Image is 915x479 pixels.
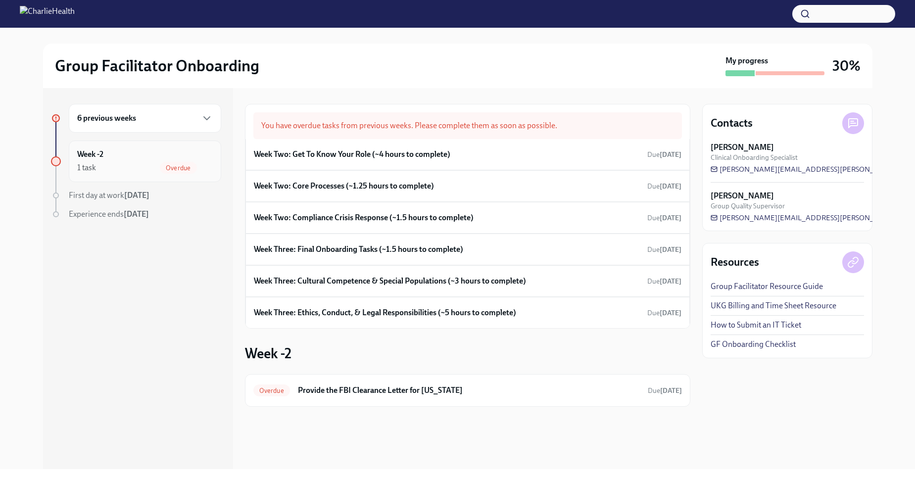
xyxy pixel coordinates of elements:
span: July 28th, 2025 09:00 [647,308,681,318]
span: Due [647,245,681,254]
a: OverdueProvide the FBI Clearance Letter for [US_STATE]Due[DATE] [253,383,682,398]
strong: [DATE] [660,245,681,254]
div: 1 task [77,162,96,173]
strong: My progress [725,55,768,66]
h4: Contacts [711,116,753,131]
strong: [PERSON_NAME] [711,191,774,201]
h2: Group Facilitator Onboarding [55,56,259,76]
h6: Week Three: Ethics, Conduct, & Legal Responsibilities (~5 hours to complete) [254,307,516,318]
span: July 26th, 2025 09:00 [647,245,681,254]
a: Week Two: Get To Know Your Role (~4 hours to complete)Due[DATE] [254,147,681,162]
strong: [PERSON_NAME] [711,142,774,153]
h3: Week -2 [245,344,291,362]
strong: [DATE] [660,277,681,286]
span: Due [647,214,681,222]
h6: 6 previous weeks [77,113,136,124]
span: Due [648,386,682,395]
span: Clinical Onboarding Specialist [711,153,798,162]
a: GF Onboarding Checklist [711,339,796,350]
a: First day at work[DATE] [51,190,221,201]
h6: Week Two: Core Processes (~1.25 hours to complete) [254,181,434,192]
div: You have overdue tasks from previous weeks. Please complete them as soon as possible. [253,112,682,139]
a: How to Submit an IT Ticket [711,320,801,331]
span: July 28th, 2025 09:00 [647,277,681,286]
strong: [DATE] [660,309,681,317]
h6: Week Three: Cultural Competence & Special Populations (~3 hours to complete) [254,276,526,287]
h6: Week Two: Get To Know Your Role (~4 hours to complete) [254,149,450,160]
span: July 21st, 2025 09:00 [647,182,681,191]
a: Week Two: Core Processes (~1.25 hours to complete)Due[DATE] [254,179,681,193]
strong: [DATE] [124,191,149,200]
span: Overdue [160,164,196,172]
a: Week Three: Ethics, Conduct, & Legal Responsibilities (~5 hours to complete)Due[DATE] [254,305,681,320]
span: Due [647,277,681,286]
a: UKG Billing and Time Sheet Resource [711,300,836,311]
strong: [DATE] [124,209,149,219]
h6: Week Two: Compliance Crisis Response (~1.5 hours to complete) [254,212,474,223]
span: Overdue [253,387,290,394]
a: Group Facilitator Resource Guide [711,281,823,292]
span: August 12th, 2025 09:00 [648,386,682,395]
a: Week Two: Compliance Crisis Response (~1.5 hours to complete)Due[DATE] [254,210,681,225]
h6: Week -2 [77,149,103,160]
span: July 21st, 2025 09:00 [647,150,681,159]
a: Week Three: Final Onboarding Tasks (~1.5 hours to complete)Due[DATE] [254,242,681,257]
a: Week -21 taskOverdue [51,141,221,182]
h3: 30% [832,57,861,75]
span: Due [647,309,681,317]
span: July 21st, 2025 09:00 [647,213,681,223]
span: Experience ends [69,209,149,219]
h6: Provide the FBI Clearance Letter for [US_STATE] [298,385,640,396]
span: Due [647,182,681,191]
span: Group Quality Supervisor [711,201,785,211]
strong: [DATE] [660,182,681,191]
h4: Resources [711,255,759,270]
span: Due [647,150,681,159]
span: First day at work [69,191,149,200]
a: Week Three: Cultural Competence & Special Populations (~3 hours to complete)Due[DATE] [254,274,681,288]
strong: [DATE] [660,214,681,222]
div: 6 previous weeks [69,104,221,133]
h6: Week Three: Final Onboarding Tasks (~1.5 hours to complete) [254,244,463,255]
strong: [DATE] [660,150,681,159]
img: CharlieHealth [20,6,75,22]
strong: [DATE] [660,386,682,395]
